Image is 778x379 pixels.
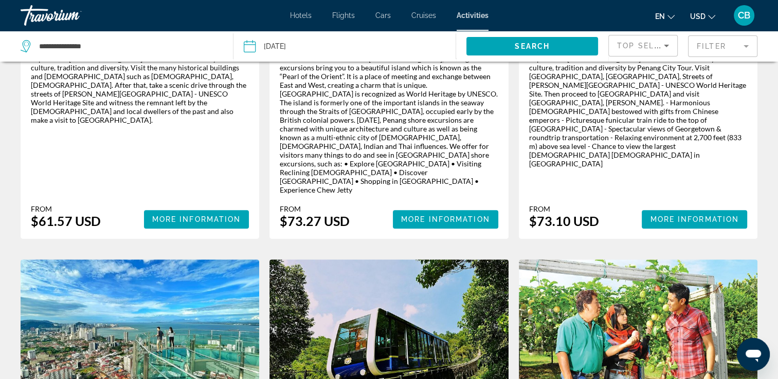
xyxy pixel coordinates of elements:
span: Top Sellers [617,42,676,50]
button: Date: Jan 10, 2026 [244,31,456,62]
a: Cars [375,11,391,20]
div: $73.27 USD [280,213,350,229]
a: Activities [457,11,488,20]
span: More Information [401,215,490,223]
div: Explore the [GEOGRAPHIC_DATA] which is rich in history as it is in culture, tradition and diversi... [31,54,249,124]
button: Search [466,37,598,55]
div: From [31,204,101,213]
a: Travorium [21,2,123,29]
button: User Menu [731,5,757,26]
button: Change language [655,9,675,24]
a: Flights [332,11,355,20]
div: $61.57 USD [31,213,101,229]
a: Cruises [411,11,436,20]
span: en [655,12,665,21]
a: Hotels [290,11,312,20]
mat-select: Sort by [617,40,669,52]
button: Change currency [690,9,715,24]
span: USD [690,12,705,21]
div: Explore the [GEOGRAPHIC_DATA] which is rich in history as it is in culture, tradition and diversi... [529,54,747,168]
button: More Information [144,210,249,229]
span: CB [738,10,750,21]
span: More Information [152,215,241,223]
div: From [529,204,599,213]
div: From [280,204,350,213]
span: Search [515,42,550,50]
button: More Information [393,210,498,229]
iframe: Button to launch messaging window [737,338,770,371]
div: $73.10 USD [529,213,599,229]
span: More Information [650,215,739,223]
button: Filter [688,35,757,58]
button: More Information [642,210,747,229]
div: Located in the northwest of [GEOGRAPHIC_DATA], Penang shore excursions bring you to a beautiful i... [280,54,498,194]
